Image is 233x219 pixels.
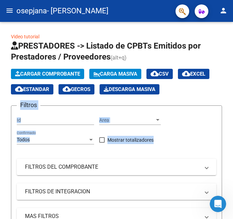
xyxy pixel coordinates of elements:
[118,11,130,23] div: Cerrar
[47,3,108,18] span: - [PERSON_NAME]
[100,84,159,94] app-download-masive: Descarga masiva de comprobantes (adjuntos)
[17,159,216,175] mat-expansion-panel-header: FILTROS DEL COMPROBANTE
[100,84,159,94] button: Descarga Masiva
[15,71,80,77] span: Cargar Comprobante
[11,84,53,94] button: Estandar
[7,104,130,123] div: Envíanos un mensaje
[111,54,127,61] span: (alt+q)
[59,84,94,94] button: Gecros
[25,163,200,171] mat-panel-title: FILTROS DEL COMPROBANTE
[15,85,23,93] mat-icon: cloud_download
[11,34,39,39] a: Video tutorial
[27,173,42,178] span: Inicio
[182,71,205,77] span: EXCEL
[14,83,123,95] p: Necesitás ayuda?
[15,86,49,92] span: Estandar
[104,86,155,92] span: Descarga Masiva
[17,183,216,200] mat-expansion-panel-header: FILTROS DE INTEGRACION
[11,69,84,79] button: Cargar Comprobante
[91,173,114,178] span: Mensajes
[25,188,200,195] mat-panel-title: FILTROS DE INTEGRACION
[68,156,137,183] button: Mensajes
[182,69,190,78] mat-icon: cloud_download
[16,3,47,18] span: osepjana
[11,41,201,62] span: PRESTADORES -> Listado de CPBTs Emitidos por Prestadores / Proveedores
[5,7,14,15] mat-icon: menu
[146,69,173,79] button: CSV
[99,117,155,123] span: Area
[210,196,226,212] iframe: Intercom live chat
[17,137,30,142] span: Todos
[14,109,114,117] div: Envíanos un mensaje
[107,136,154,144] span: Mostrar totalizadores
[63,86,90,92] span: Gecros
[63,85,71,93] mat-icon: cloud_download
[151,71,169,77] span: CSV
[178,69,209,79] button: EXCEL
[219,7,228,15] mat-icon: person
[89,69,141,79] button: Carga Masiva
[14,49,123,83] p: Hola! [GEOGRAPHIC_DATA]
[151,69,159,78] mat-icon: cloud_download
[93,71,137,77] span: Carga Masiva
[17,100,40,110] h3: Filtros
